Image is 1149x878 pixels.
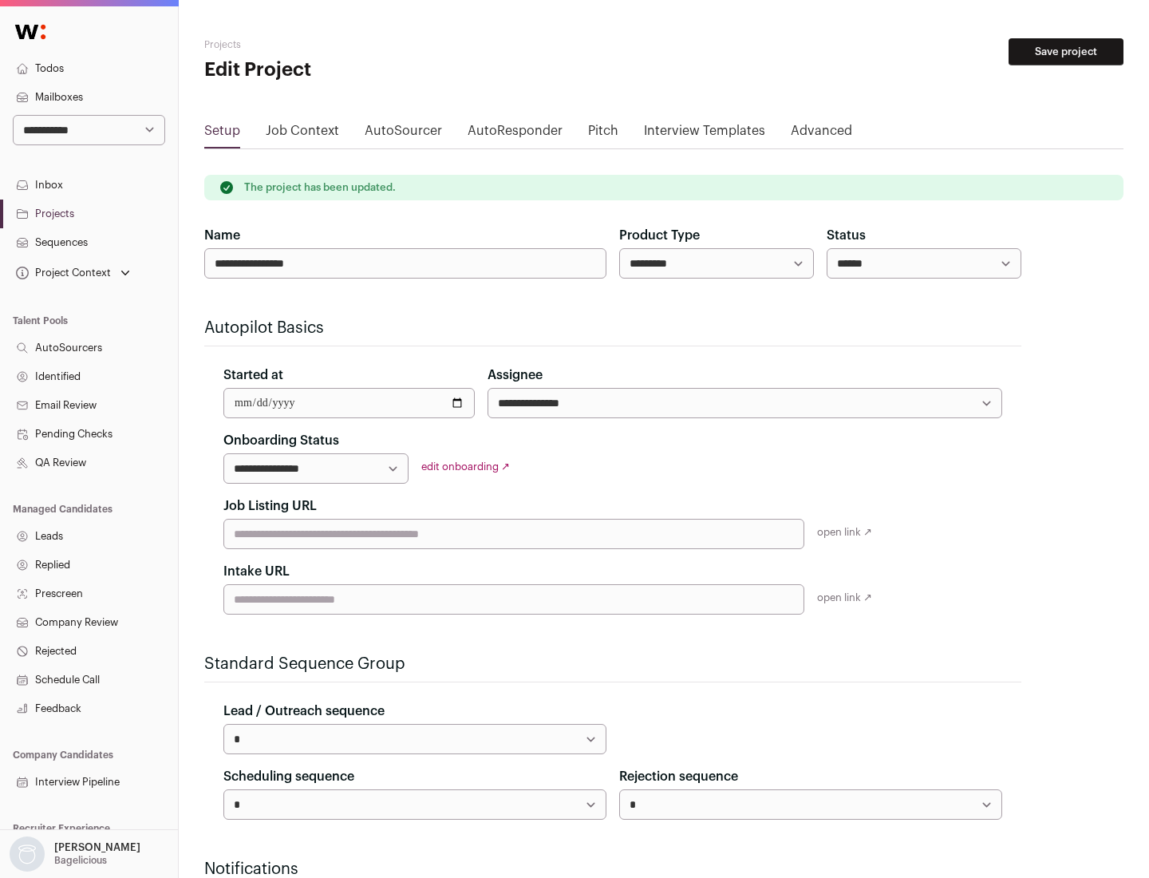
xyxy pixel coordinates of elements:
label: Product Type [619,226,700,245]
p: Bagelicious [54,854,107,867]
a: AutoSourcer [365,121,442,147]
label: Job Listing URL [223,496,317,516]
a: Interview Templates [644,121,765,147]
p: The project has been updated. [244,181,396,194]
label: Lead / Outreach sequence [223,702,385,721]
label: Intake URL [223,562,290,581]
img: nopic.png [10,836,45,872]
p: [PERSON_NAME] [54,841,140,854]
label: Name [204,226,240,245]
h2: Projects [204,38,511,51]
button: Save project [1009,38,1123,65]
a: Setup [204,121,240,147]
button: Open dropdown [6,836,144,872]
label: Status [827,226,866,245]
h2: Standard Sequence Group [204,653,1021,675]
a: Advanced [791,121,852,147]
h1: Edit Project [204,57,511,83]
a: edit onboarding ↗ [421,461,510,472]
label: Assignee [488,366,543,385]
label: Scheduling sequence [223,767,354,786]
label: Onboarding Status [223,431,339,450]
a: Pitch [588,121,618,147]
div: Project Context [13,267,111,279]
a: Job Context [266,121,339,147]
label: Rejection sequence [619,767,738,786]
button: Open dropdown [13,262,133,284]
label: Started at [223,366,283,385]
h2: Autopilot Basics [204,317,1021,339]
img: Wellfound [6,16,54,48]
a: AutoResponder [468,121,563,147]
